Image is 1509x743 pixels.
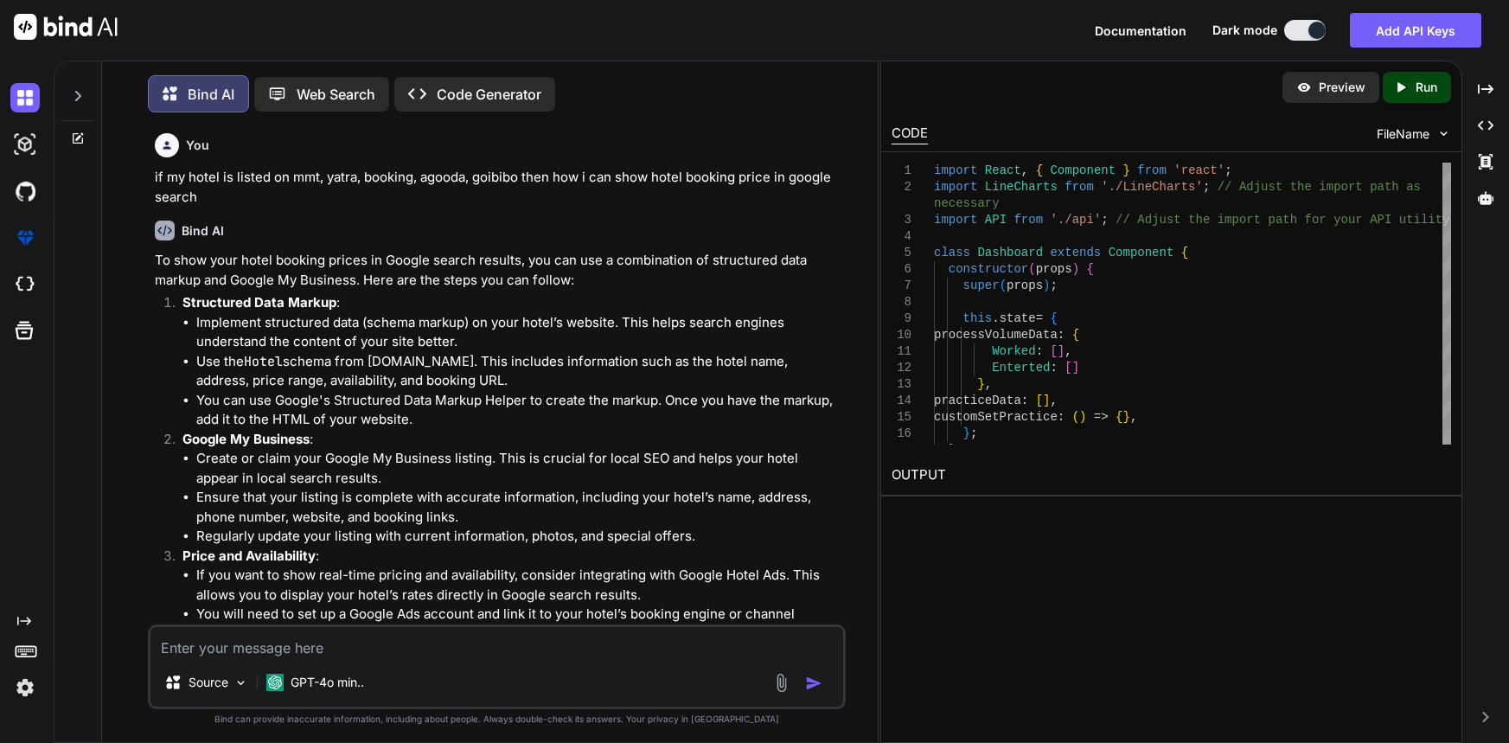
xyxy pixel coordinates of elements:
[196,488,843,527] li: Ensure that your listing is complete with accurate information, including your hotel’s name, addr...
[977,246,1043,259] span: Dashboard
[182,431,310,447] strong: Google My Business
[1217,180,1420,194] span: // Adjust the import path as
[1071,328,1078,342] span: {
[10,673,40,702] img: settings
[892,442,911,458] div: 17
[892,360,911,376] div: 12
[182,294,336,311] strong: Structured Data Markup
[934,394,1021,407] span: practiceData
[892,294,911,311] div: 8
[1035,394,1042,407] span: [
[985,213,1007,227] span: API
[182,547,843,567] p: :
[1224,163,1231,177] span: ;
[1130,410,1137,424] span: ,
[1116,213,1449,227] span: // Adjust the import path for your API utility
[805,675,822,692] img: icon
[291,674,364,691] p: GPT-4o min..
[892,278,911,294] div: 7
[155,251,843,290] p: To show your hotel booking prices in Google search results, you can use a combination of structur...
[1058,410,1065,424] span: :
[948,262,1027,276] span: constructor
[10,176,40,206] img: githubDark
[1116,410,1122,424] span: {
[10,270,40,299] img: cloudideIcon
[1095,23,1186,38] span: Documentation
[934,328,1058,342] span: processVolumeData
[1065,344,1071,358] span: ,
[962,426,969,440] span: }
[892,163,911,179] div: 1
[437,84,541,105] p: Code Generator
[1058,344,1065,358] span: ]
[1050,311,1057,325] span: {
[182,548,316,564] strong: Price and Availability
[934,213,977,227] span: import
[10,83,40,112] img: darkChat
[1035,344,1042,358] span: :
[14,14,118,40] img: Bind AI
[1101,180,1203,194] span: './LineCharts'
[1436,126,1451,141] img: chevron down
[962,279,999,292] span: super
[1065,361,1071,375] span: [
[1094,410,1109,424] span: =>
[188,84,234,105] p: Bind AI
[196,605,843,644] li: You will need to set up a Google Ads account and link it to your hotel’s booking engine or channe...
[1350,13,1481,48] button: Add API Keys
[934,410,1058,424] span: customSetPractice
[892,327,911,343] div: 10
[1043,394,1050,407] span: ]
[297,84,375,105] p: Web Search
[1319,79,1365,96] p: Preview
[892,376,911,393] div: 13
[985,180,1058,194] span: LineCharts
[1122,410,1129,424] span: }
[196,527,843,547] li: Regularly update your listing with current information, photos, and special offers.
[266,674,284,691] img: GPT-4o mini
[1065,180,1094,194] span: from
[189,674,228,691] p: Source
[892,261,911,278] div: 6
[892,124,928,144] div: CODE
[1079,410,1086,424] span: )
[1050,213,1101,227] span: './api'
[186,137,209,154] h6: You
[1137,163,1167,177] span: from
[1043,279,1050,292] span: )
[999,279,1006,292] span: (
[892,311,911,327] div: 9
[934,163,977,177] span: import
[1050,394,1057,407] span: ,
[892,228,911,245] div: 4
[1212,22,1277,39] span: Dark mode
[1095,22,1186,40] button: Documentation
[1021,163,1028,177] span: ,
[892,343,911,360] div: 11
[999,311,1035,325] span: state
[1050,344,1057,358] span: [
[233,676,248,690] img: Pick Models
[182,222,224,240] h6: Bind AI
[1203,180,1210,194] span: ;
[992,311,999,325] span: .
[892,409,911,426] div: 15
[1058,328,1065,342] span: :
[881,455,1461,496] h2: OUTPUT
[892,245,911,261] div: 5
[934,246,970,259] span: class
[1035,163,1042,177] span: {
[196,391,843,430] li: You can use Google's Structured Data Markup Helper to create the markup. Once you have the markup...
[892,179,911,195] div: 2
[771,673,791,693] img: attachment
[1021,394,1028,407] span: :
[244,353,283,370] code: Hotel
[1013,213,1043,227] span: from
[892,426,911,442] div: 16
[1173,163,1224,177] span: 'react'
[1050,163,1116,177] span: Component
[934,196,1000,210] span: necessary
[1180,246,1187,259] span: {
[1035,262,1071,276] span: props
[985,163,1021,177] span: React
